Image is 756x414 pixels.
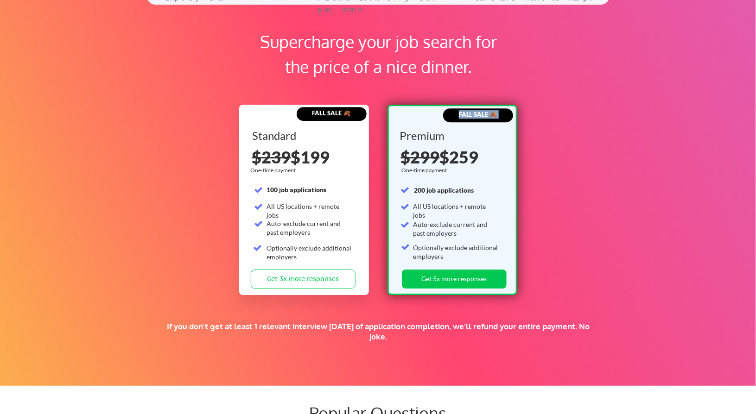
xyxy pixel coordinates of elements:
[251,167,299,174] div: One-time payment
[402,270,507,289] button: Get 5x more responses
[413,220,499,238] div: Auto-exclude current and past employers
[312,109,351,117] strong: FALL SALE 🍂
[161,321,596,342] div: If you don't get at least 1 relevant interview [DATE] of application completion, we'll refund you...
[252,147,291,167] s: $239
[248,29,508,79] div: Supercharge your job search for the price of a nice dinner.
[267,219,353,237] div: Auto-exclude current and past employers
[400,130,502,141] div: Premium
[459,111,497,118] strong: FALL SALE 🍂
[413,202,499,220] div: All US locations + remote jobs
[267,202,353,220] div: All US locations + remote jobs
[251,270,356,289] button: Get 3x more responses
[401,149,506,165] div: $259
[252,149,357,165] div: $199
[401,147,440,167] s: $299
[413,243,499,261] div: Optionally exclude additional employers
[267,186,327,194] strong: 100 job applications
[253,130,354,141] div: Standard
[267,244,353,262] div: Optionally exclude additional employers
[414,186,474,194] strong: 200 job applications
